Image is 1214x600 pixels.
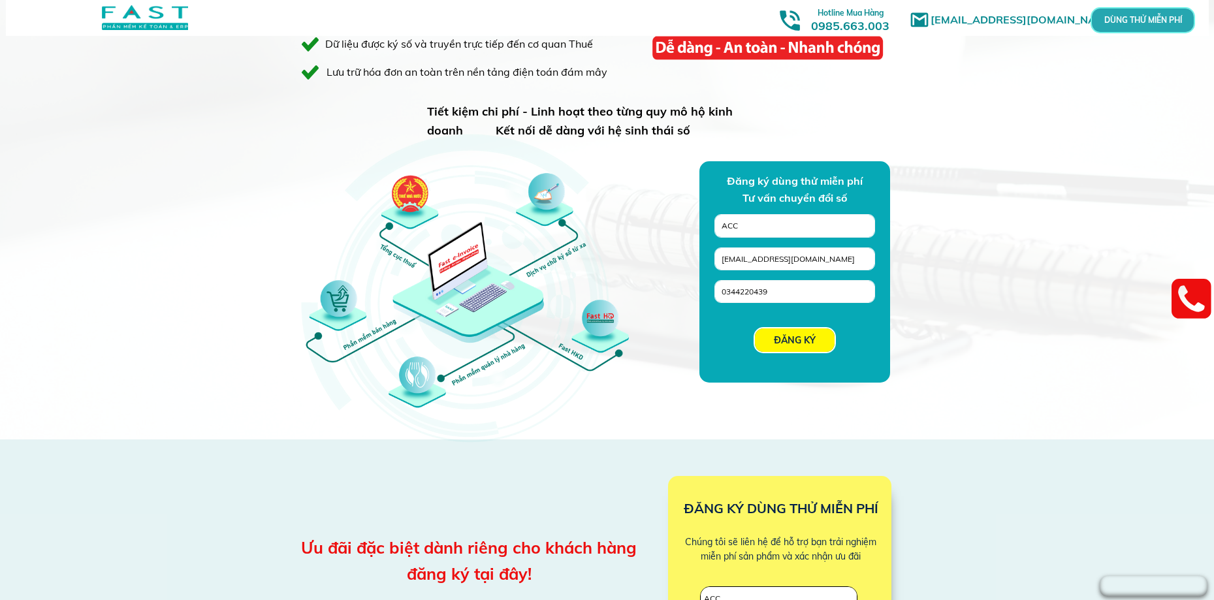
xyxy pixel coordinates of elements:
h3: Tiết kiệm chi phí - Linh hoạt theo từng quy mô hộ kinh doanh [427,103,771,140]
input: Email [718,248,871,270]
h3: ĐĂNG KÝ DÙNG THỬ MIỄN PHÍ [660,498,903,519]
input: Họ và Tên [718,215,871,237]
div: Kết nối dễ dàng với hệ sinh thái số [496,121,701,140]
div: Đăng ký dùng thử miễn phí Tư vấn chuyển đổi số [664,173,925,206]
h1: [EMAIL_ADDRESS][DOMAIN_NAME] [931,12,1123,29]
p: ĐĂNG KÝ [755,328,835,352]
input: Số điện thoại [718,281,871,302]
div: Ưu đãi đặc biệt dành riêng cho khách hàng đăng ký tại đây! [298,535,639,587]
p: DÙNG THỬ MIỄN PHÍ [1127,17,1158,24]
span: Hotline Mua Hàng [818,8,884,18]
div: Chúng tôi sẽ liên hệ để hỗ trợ bạn trải nghiệm miễn phí sản phẩm và xác nhận ưu đãi [681,535,880,564]
h3: 0985.663.003 [797,5,904,33]
div: Dữ liệu được ký số và truyền trực tiếp đến cơ quan Thuế [325,36,637,53]
div: Lưu trữ hóa đơn an toàn trên nền tảng điện toán đám mây [327,64,611,81]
